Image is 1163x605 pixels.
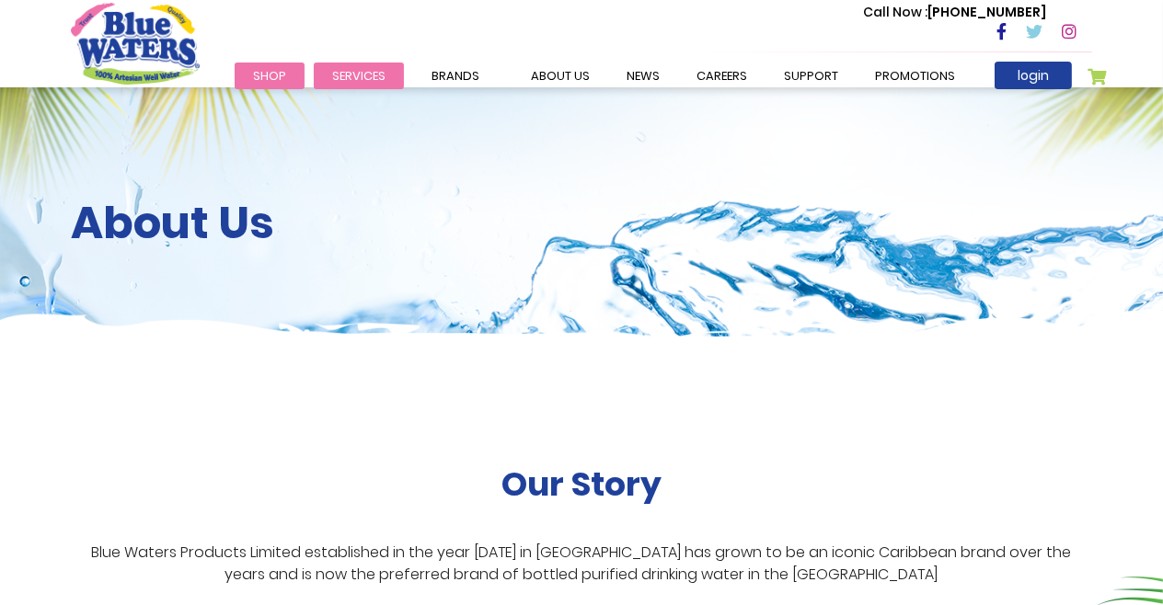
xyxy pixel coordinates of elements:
[432,67,479,85] span: Brands
[678,63,766,89] a: careers
[512,63,608,89] a: about us
[501,464,662,504] h2: Our Story
[71,3,200,84] a: store logo
[995,62,1072,89] a: login
[71,197,1092,250] h2: About Us
[253,67,286,85] span: Shop
[332,67,386,85] span: Services
[857,63,973,89] a: Promotions
[71,542,1092,586] p: Blue Waters Products Limited established in the year [DATE] in [GEOGRAPHIC_DATA] has grown to be ...
[608,63,678,89] a: News
[863,3,1046,22] p: [PHONE_NUMBER]
[766,63,857,89] a: support
[863,3,927,21] span: Call Now :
